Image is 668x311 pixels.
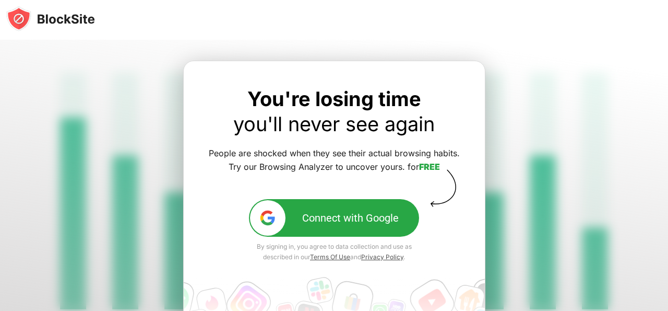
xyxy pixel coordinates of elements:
[419,162,440,172] a: FREE
[6,6,95,31] img: blocksite-icon-black.svg
[209,147,460,174] div: People are shocked when they see their actual browsing habits. Try our Browsing Analyzer to uncov...
[310,253,350,261] a: Terms Of Use
[249,199,419,237] button: google-icConnect with Google
[233,112,435,136] a: you'll never see again
[302,212,399,224] div: Connect with Google
[361,253,403,261] a: Privacy Policy
[209,86,460,136] div: You're losing time
[249,241,419,262] div: By signing in, you agree to data collection and use as described in our and .
[259,209,277,227] img: google-ic
[426,169,460,207] img: vector-arrow-block.svg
